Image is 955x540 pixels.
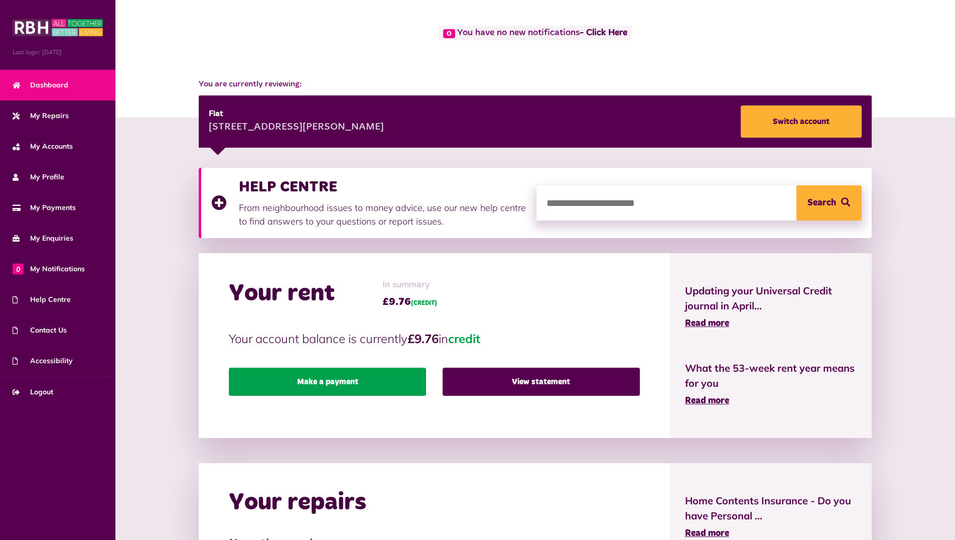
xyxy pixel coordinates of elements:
span: Read more [685,319,729,328]
span: 0 [13,263,24,274]
span: Search [807,185,836,221]
span: You are currently reviewing: [199,78,872,90]
h2: Your repairs [229,488,366,517]
span: Logout [13,387,53,397]
span: £9.76 [382,294,437,309]
span: Read more [685,529,729,538]
span: Help Centre [13,294,71,305]
span: My Enquiries [13,233,73,244]
span: Contact Us [13,325,67,336]
span: What the 53-week rent year means for you [685,361,857,391]
a: Switch account [741,105,862,138]
span: (CREDIT) [411,300,437,306]
span: 0 [443,29,455,38]
span: credit [448,331,480,346]
span: My Notifications [13,264,85,274]
div: [STREET_ADDRESS][PERSON_NAME] [209,120,384,135]
span: You have no new notifications [439,26,632,40]
span: Dashboard [13,80,68,90]
span: In summary [382,278,437,292]
h2: Your rent [229,279,335,308]
span: My Profile [13,172,64,182]
span: My Accounts [13,141,73,152]
button: Search [796,185,862,221]
p: Your account balance is currently in [229,330,640,348]
span: Accessibility [13,356,73,366]
a: View statement [443,368,640,396]
a: Make a payment [229,368,426,396]
div: Flat [209,108,384,120]
a: What the 53-week rent year means for you Read more [685,361,857,408]
h3: HELP CENTRE [239,178,526,196]
strong: £9.76 [407,331,439,346]
span: My Payments [13,202,76,213]
img: MyRBH [13,18,103,38]
p: From neighbourhood issues to money advice, use our new help centre to find answers to your questi... [239,201,526,228]
span: Updating your Universal Credit journal in April... [685,283,857,313]
a: - Click Here [580,29,627,38]
span: Home Contents Insurance - Do you have Personal ... [685,493,857,523]
span: My Repairs [13,111,69,121]
span: Last login: [DATE] [13,48,103,57]
span: Read more [685,396,729,405]
a: Updating your Universal Credit journal in April... Read more [685,283,857,331]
